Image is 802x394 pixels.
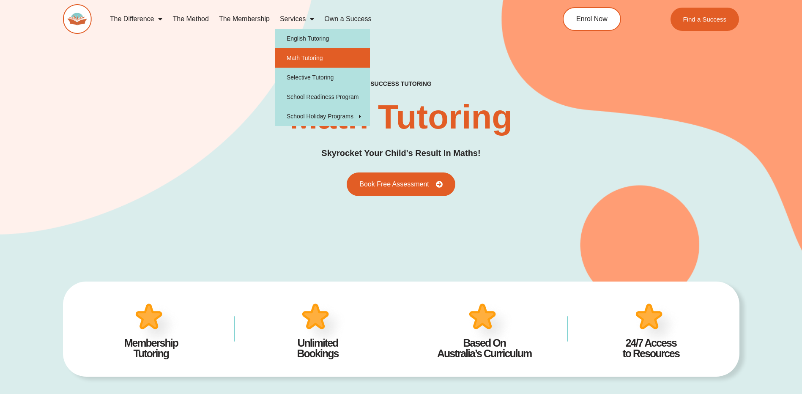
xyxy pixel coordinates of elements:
[105,9,168,29] a: The Difference
[576,16,608,22] span: Enrol Now
[45,304,147,309] span: found for either numerical or categorical data.
[45,278,134,283] span: 𝑅𝑎𝑛𝑔𝑒 = ℎ𝑖𝑔ℎ𝑒𝑠𝑡 𝑛𝑢𝑚𝑏𝑒𝑟 − 𝑙𝑜𝑤𝑒𝑠𝑡 𝑛𝑢𝑚𝑏𝑒𝑟
[359,181,429,188] span: Book Free Assessment
[563,7,621,31] a: Enrol Now
[319,9,376,29] a: Own a Success
[321,147,480,160] h3: Skyrocket Your Child's Result In Maths!
[45,126,218,131] span: of data using a single value that represents the centre or middle of a data set.
[45,83,140,90] span: Measures of centre & spread
[45,243,255,248] span: - Measures of spread include the range and interquartile range. They are used to describe the
[45,295,257,301] span: - The range, mean and median can only be calculated for numerical data, but the mode can be
[45,143,206,148] span: - The mean of a set of data is the average of the numbers. It is given by:
[56,156,87,160] span: 𝑛𝑢𝑚𝑏𝑒𝑟 𝑜𝑓 𝑑𝑎𝑡𝑎 𝑣𝑎𝑙𝑢𝑒𝑠
[45,48,193,57] span: Statistics & Probability • Lesson 7
[45,164,47,169] span: 𝑥̄
[45,216,249,222] span: - The mode is the most common value and is the value that occurs most frequently. Multiple
[45,252,120,257] span: amount of spread in a set of data.
[167,9,214,29] a: The Method
[661,298,802,394] iframe: Chat Widget
[275,9,319,29] a: Services
[87,355,218,359] span: © Success Tutoring 2022, All rights Reserved • Levels 7-8 Mathematics
[275,107,370,126] a: School Holiday Programs
[59,152,85,155] span: 𝑠𝑢𝑚 𝑜𝑓 𝑑𝑎𝑡𝑎 𝑣𝑎𝑙𝑢𝑒𝑠
[290,100,512,134] h2: Math Tutoring
[45,117,260,122] span: - Measures of centre include the mean, median and mode. These statistics describe a whole set
[45,190,259,195] span: highest. If there is an even number of values in the data set, there will be two middle values and
[580,338,722,359] h4: 24/7 Access to Resources
[214,9,275,29] a: The Membership
[414,338,555,359] h4: Based On Australia’s Curriculum
[275,87,370,107] a: School Readiness Program
[81,338,222,359] h4: Membership Tutoring
[45,269,233,274] span: - The range of a set of data is the difference between the lowest and highest values.
[671,8,739,31] a: Find a Success
[239,1,251,13] button: Add or edit images
[275,48,370,68] a: Math Tutoring
[105,9,524,29] nav: Menu
[227,1,239,13] button: Draw
[275,29,370,48] a: English Tutoring
[683,16,727,22] span: Find a Success
[45,199,164,204] span: the median will be the average of these two numbers.
[45,181,257,186] span: - The median is the middle value of the data when the values are sorted in order from lowest to
[275,68,370,87] a: Selective Tutoring
[216,1,227,13] button: Text
[45,225,185,230] span: values can be the mode if they all share the highest frequency.
[45,99,249,104] span: - Data can be summarised or described using measures of centre and measures of spread.
[8,10,298,382] div: Page ⁨1⁩
[275,29,370,126] ul: Services
[49,164,151,169] span: (x bar) is the symbol used to represent mean.
[45,153,52,159] span: 𝑥̄ =
[247,338,389,359] h4: Unlimited Bookings
[89,1,104,13] span: of ⁨11⁩
[347,172,455,196] a: Book Free Assessment
[370,80,431,88] h4: success tutoring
